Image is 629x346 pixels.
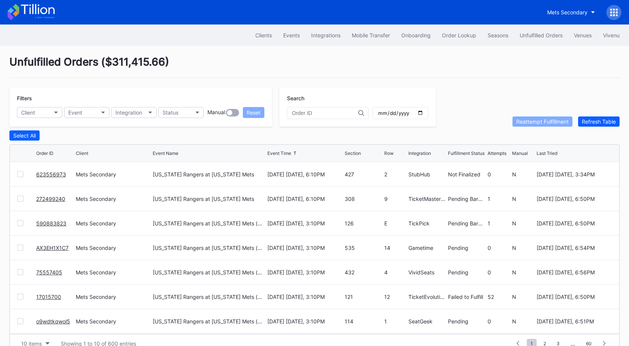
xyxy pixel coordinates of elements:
[448,150,485,156] div: Fulfillment Status
[512,318,535,325] div: N
[9,130,40,141] button: Select All
[153,245,265,251] div: [US_STATE] Rangers at [US_STATE] Mets (Mets Alumni Classic/Mrs. Met Taxicab [GEOGRAPHIC_DATA] Giv...
[9,55,620,78] div: Unfulfilled Orders ( $311,415.66 )
[547,9,588,15] div: Mets Secondary
[512,220,535,227] div: N
[512,196,535,202] div: N
[512,171,535,178] div: N
[520,32,563,38] div: Unfulfilled Orders
[207,109,225,116] div: Manual
[448,196,486,202] div: Pending Barcode Validation
[537,294,612,300] div: [DATE] [DATE], 6:50PM
[352,32,390,38] div: Mobile Transfer
[488,171,510,178] div: 0
[488,245,510,251] div: 0
[17,107,62,118] button: Client
[512,150,528,156] div: Manual
[267,318,342,325] div: [DATE] [DATE], 3:10PM
[384,171,407,178] div: 2
[488,269,510,276] div: 0
[68,109,82,116] div: Event
[448,220,486,227] div: Pending Barcode Validation
[488,150,506,156] div: Attempts
[36,150,54,156] div: Order ID
[482,28,514,42] button: Seasons
[384,318,407,325] div: 1
[163,109,178,116] div: Status
[408,269,446,276] div: VividSeats
[345,196,382,202] div: 308
[578,116,620,127] button: Refresh Table
[408,294,446,300] div: TicketEvolution
[153,220,265,227] div: [US_STATE] Rangers at [US_STATE] Mets (Mets Alumni Classic/Mrs. Met Taxicab [GEOGRAPHIC_DATA] Giv...
[153,294,265,300] div: [US_STATE] Rangers at [US_STATE] Mets (Mets Alumni Classic/Mrs. Met Taxicab [GEOGRAPHIC_DATA] Giv...
[408,245,446,251] div: Gametime
[17,95,264,101] div: Filters
[153,269,265,276] div: [US_STATE] Rangers at [US_STATE] Mets (Mets Alumni Classic/Mrs. Met Taxicab [GEOGRAPHIC_DATA] Giv...
[512,116,572,127] button: Reattempt Fulfillment
[76,196,151,202] div: Mets Secondary
[408,196,446,202] div: TicketMasterResale
[574,32,592,38] div: Venues
[537,150,557,156] div: Last Tried
[36,294,61,300] a: 17015700
[537,171,612,178] div: [DATE] [DATE], 3:34PM
[36,196,65,202] a: 272499240
[384,196,407,202] div: 9
[36,220,66,227] a: 590883823
[488,196,510,202] div: 1
[346,28,396,42] button: Mobile Transfer
[488,220,510,227] div: 1
[278,28,305,42] button: Events
[384,245,407,251] div: 14
[267,220,342,227] div: [DATE] [DATE], 3:10PM
[582,118,616,125] div: Refresh Table
[514,28,568,42] button: Unfulfilled Orders
[384,294,407,300] div: 12
[158,107,204,118] button: Status
[76,269,151,276] div: Mets Secondary
[384,150,394,156] div: Row
[243,107,264,118] button: Reset
[153,171,254,178] div: [US_STATE] Rangers at [US_STATE] Mets
[76,294,151,300] div: Mets Secondary
[267,196,342,202] div: [DATE] [DATE], 6:10PM
[488,318,510,325] div: 0
[384,269,407,276] div: 4
[247,109,261,116] div: Reset
[384,220,407,227] div: E
[311,32,341,38] div: Integrations
[255,32,272,38] div: Clients
[76,220,151,227] div: Mets Secondary
[488,32,508,38] div: Seasons
[305,28,346,42] a: Integrations
[345,245,382,251] div: 535
[345,220,382,227] div: 126
[488,294,510,300] div: 52
[537,318,612,325] div: [DATE] [DATE], 6:51PM
[448,269,486,276] div: Pending
[542,5,601,19] button: Mets Secondary
[13,132,36,139] div: Select All
[448,294,486,300] div: Failed to Fulfill
[250,28,278,42] button: Clients
[153,150,178,156] div: Event Name
[64,107,109,118] button: Event
[115,109,142,116] div: Integration
[408,171,446,178] div: StubHub
[408,318,446,325] div: SeatGeek
[396,28,436,42] button: Onboarding
[436,28,482,42] button: Order Lookup
[76,150,88,156] div: Client
[153,318,265,325] div: [US_STATE] Rangers at [US_STATE] Mets (Mets Alumni Classic/Mrs. Met Taxicab [GEOGRAPHIC_DATA] Giv...
[516,118,569,125] div: Reattempt Fulfillment
[267,171,342,178] div: [DATE] [DATE], 6:10PM
[76,318,151,325] div: Mets Secondary
[408,220,446,227] div: TickPick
